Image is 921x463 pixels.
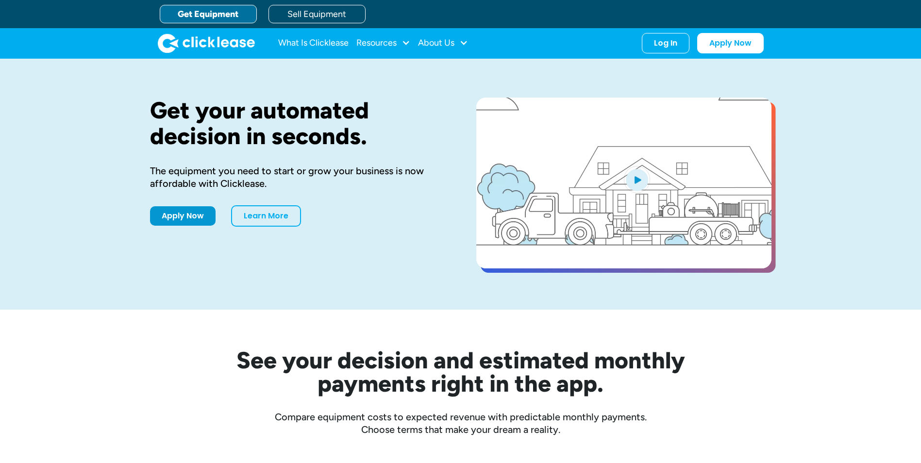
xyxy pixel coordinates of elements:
[150,411,771,436] div: Compare equipment costs to expected revenue with predictable monthly payments. Choose terms that ...
[268,5,366,23] a: Sell Equipment
[231,205,301,227] a: Learn More
[356,33,410,53] div: Resources
[697,33,764,53] a: Apply Now
[158,33,255,53] img: Clicklease logo
[189,348,733,395] h2: See your decision and estimated monthly payments right in the app.
[654,38,677,48] div: Log In
[158,33,255,53] a: home
[150,98,445,149] h1: Get your automated decision in seconds.
[150,206,216,226] a: Apply Now
[418,33,468,53] div: About Us
[624,166,650,193] img: Blue play button logo on a light blue circular background
[160,5,257,23] a: Get Equipment
[278,33,349,53] a: What Is Clicklease
[476,98,771,268] a: open lightbox
[150,165,445,190] div: The equipment you need to start or grow your business is now affordable with Clicklease.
